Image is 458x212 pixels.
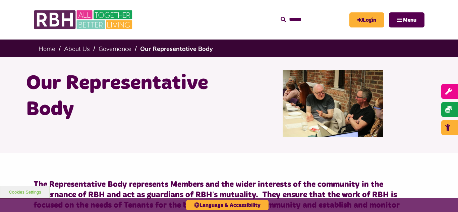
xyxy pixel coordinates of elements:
span: Menu [403,17,416,23]
img: Rep Body [283,70,383,137]
button: Navigation [389,12,424,27]
a: About Us [64,45,90,53]
h1: Our Representative Body [26,70,224,123]
a: Home [39,45,55,53]
img: RBH [34,7,134,33]
button: Language & Accessibility [186,200,269,210]
a: Our Representative Body [140,45,213,53]
a: MyRBH [349,12,384,27]
input: Search [281,12,343,27]
iframe: Netcall Web Assistant for live chat [428,182,458,212]
a: Governance [99,45,131,53]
